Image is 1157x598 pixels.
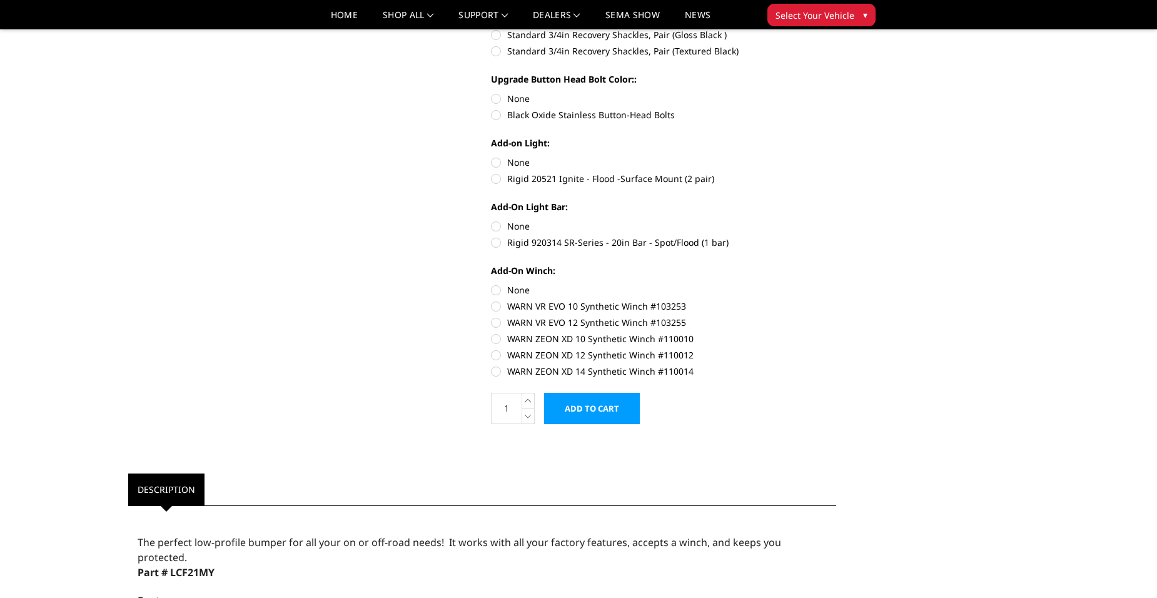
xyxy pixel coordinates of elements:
label: WARN ZEON XD 14 Synthetic Winch #110014 [491,365,836,378]
a: Home [331,11,358,29]
label: Black Oxide Stainless Button-Head Bolts [491,108,836,121]
label: Standard 3/4in Recovery Shackles, Pair (Gloss Black ) [491,28,836,41]
span: Part # LCF21MY [138,565,215,579]
a: Dealers [533,11,580,29]
label: Standard 3/4in Recovery Shackles, Pair (Textured Black) [491,44,836,58]
label: Add-On Winch: [491,264,836,277]
a: shop all [383,11,433,29]
label: WARN VR EVO 10 Synthetic Winch #103253 [491,300,836,313]
a: Support [458,11,508,29]
label: Rigid 920314 SR-Series - 20in Bar - Spot/Flood (1 bar) [491,236,836,249]
a: SEMA Show [605,11,660,29]
label: None [491,156,836,169]
label: Rigid 20521 Ignite - Flood -Surface Mount (2 pair) [491,172,836,185]
iframe: Chat Widget [1094,538,1157,598]
span: ▾ [863,8,867,21]
label: None [491,283,836,296]
label: Upgrade Button Head Bolt Color:: [491,73,836,86]
label: WARN VR EVO 12 Synthetic Winch #103255 [491,316,836,329]
label: WARN ZEON XD 10 Synthetic Winch #110010 [491,332,836,345]
span: The perfect low-profile bumper for all your on or off-road needs! It works with all your factory ... [138,535,781,564]
label: None [491,220,836,233]
label: None [491,92,836,105]
span: Select Your Vehicle [776,9,854,22]
a: Description [128,474,205,505]
label: Add-On Light Bar: [491,200,836,213]
button: Select Your Vehicle [767,4,876,26]
label: Add-on Light: [491,136,836,149]
a: News [685,11,710,29]
input: Add to Cart [544,393,640,424]
label: WARN ZEON XD 12 Synthetic Winch #110012 [491,348,836,362]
